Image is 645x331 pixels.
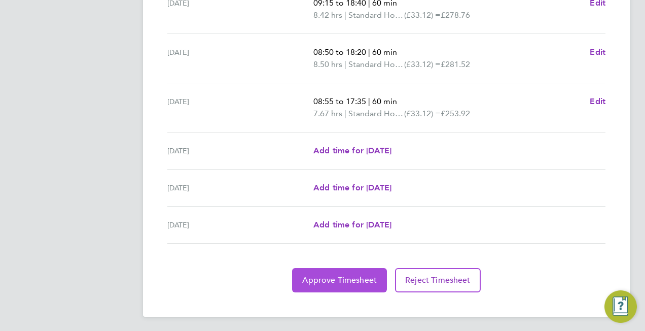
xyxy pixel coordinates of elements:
[313,109,342,118] span: 7.67 hrs
[313,220,391,229] span: Add time for [DATE]
[167,182,313,194] div: [DATE]
[292,268,387,292] button: Approve Timesheet
[590,46,605,58] a: Edit
[372,96,397,106] span: 60 min
[313,219,391,231] a: Add time for [DATE]
[344,59,346,69] span: |
[313,96,366,106] span: 08:55 to 17:35
[313,47,366,57] span: 08:50 to 18:20
[590,95,605,108] a: Edit
[348,58,404,71] span: Standard Hourly
[167,46,313,71] div: [DATE]
[344,10,346,20] span: |
[313,146,391,155] span: Add time for [DATE]
[395,268,481,292] button: Reject Timesheet
[404,10,441,20] span: (£33.12) =
[368,96,370,106] span: |
[313,59,342,69] span: 8.50 hrs
[348,108,404,120] span: Standard Hourly
[313,182,391,194] a: Add time for [DATE]
[348,9,404,21] span: Standard Hourly
[590,96,605,106] span: Edit
[372,47,397,57] span: 60 min
[368,47,370,57] span: |
[604,290,637,323] button: Engage Resource Center
[313,183,391,192] span: Add time for [DATE]
[441,10,470,20] span: £278.76
[167,145,313,157] div: [DATE]
[404,109,441,118] span: (£33.12) =
[313,10,342,20] span: 8.42 hrs
[302,275,377,285] span: Approve Timesheet
[441,59,470,69] span: £281.52
[441,109,470,118] span: £253.92
[344,109,346,118] span: |
[167,95,313,120] div: [DATE]
[404,59,441,69] span: (£33.12) =
[405,275,471,285] span: Reject Timesheet
[590,47,605,57] span: Edit
[167,219,313,231] div: [DATE]
[313,145,391,157] a: Add time for [DATE]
